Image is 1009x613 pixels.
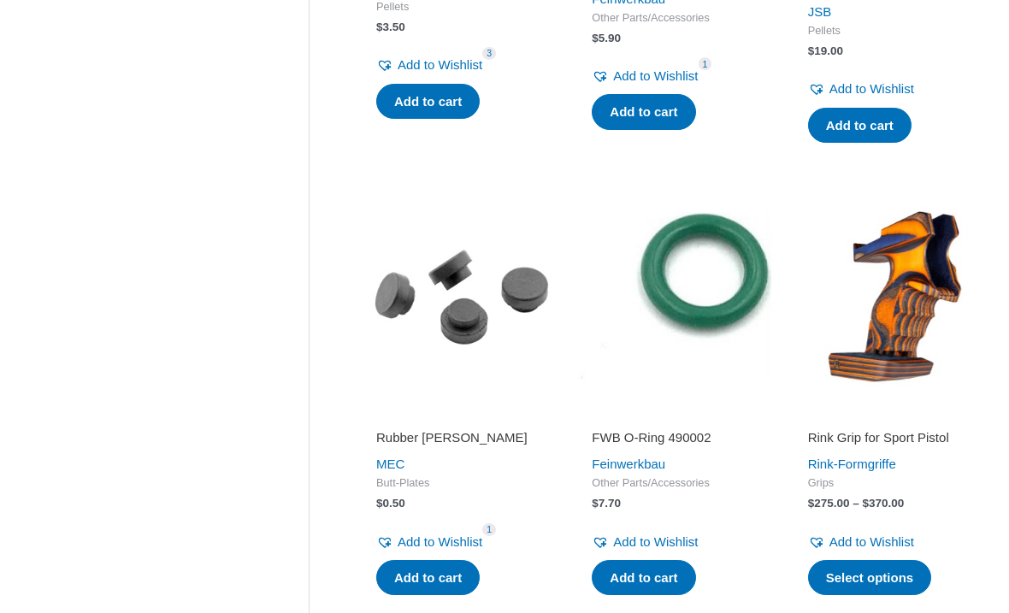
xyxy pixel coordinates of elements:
[592,531,698,555] a: Add to Wishlist
[576,197,775,396] img: FWB O-Ring 490002
[376,561,480,597] a: Add to cart: “Rubber knop”
[808,561,932,597] a: Select options for “Rink Grip for Sport Pistol”
[376,85,480,121] a: Add to cart: “Single lot pellet sample for testing”
[592,406,759,427] iframe: Customer reviews powered by Trustpilot
[808,498,815,510] span: $
[863,498,870,510] span: $
[592,32,599,45] span: $
[376,21,383,34] span: $
[592,32,621,45] bdi: 5.90
[376,498,405,510] bdi: 0.50
[699,58,712,71] span: 1
[829,82,914,97] span: Add to Wishlist
[592,477,759,492] span: Other Parts/Accessories
[592,430,759,447] h2: FWB O-Ring 490002
[376,1,544,15] span: Pellets
[398,58,482,73] span: Add to Wishlist
[592,430,759,453] a: FWB O-Ring 490002
[376,430,544,447] h2: Rubber [PERSON_NAME]
[853,498,859,510] span: –
[829,535,914,550] span: Add to Wishlist
[482,48,496,61] span: 3
[376,498,383,510] span: $
[613,69,698,84] span: Add to Wishlist
[808,5,832,20] a: JSB
[592,12,759,27] span: Other Parts/Accessories
[592,561,695,597] a: Add to cart: “FWB O-Ring 490002”
[808,406,976,427] iframe: Customer reviews powered by Trustpilot
[808,457,896,472] a: Rink-Formgriffe
[376,54,482,78] a: Add to Wishlist
[863,498,905,510] bdi: 370.00
[808,531,914,555] a: Add to Wishlist
[482,524,496,537] span: 1
[592,498,599,510] span: $
[376,406,544,427] iframe: Customer reviews powered by Trustpilot
[592,65,698,89] a: Add to Wishlist
[808,498,850,510] bdi: 275.00
[592,457,665,472] a: Feinwerkbau
[613,535,698,550] span: Add to Wishlist
[808,78,914,102] a: Add to Wishlist
[376,430,544,453] a: Rubber [PERSON_NAME]
[376,477,544,492] span: Butt-Plates
[376,531,482,555] a: Add to Wishlist
[592,95,695,131] a: Add to cart: “FWB Seal 1750.359.1”
[376,457,404,472] a: MEC
[793,197,991,396] img: Rink Grip for Sport Pistol
[808,45,815,58] span: $
[361,197,559,396] img: Rubber knop
[398,535,482,550] span: Add to Wishlist
[808,430,976,453] a: Rink Grip for Sport Pistol
[376,21,405,34] bdi: 3.50
[808,109,912,144] a: Add to cart: “JSB Match Diabolo Heavy (Blue)”
[808,25,976,39] span: Pellets
[808,45,843,58] bdi: 19.00
[808,477,976,492] span: Grips
[592,498,621,510] bdi: 7.70
[808,430,976,447] h2: Rink Grip for Sport Pistol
